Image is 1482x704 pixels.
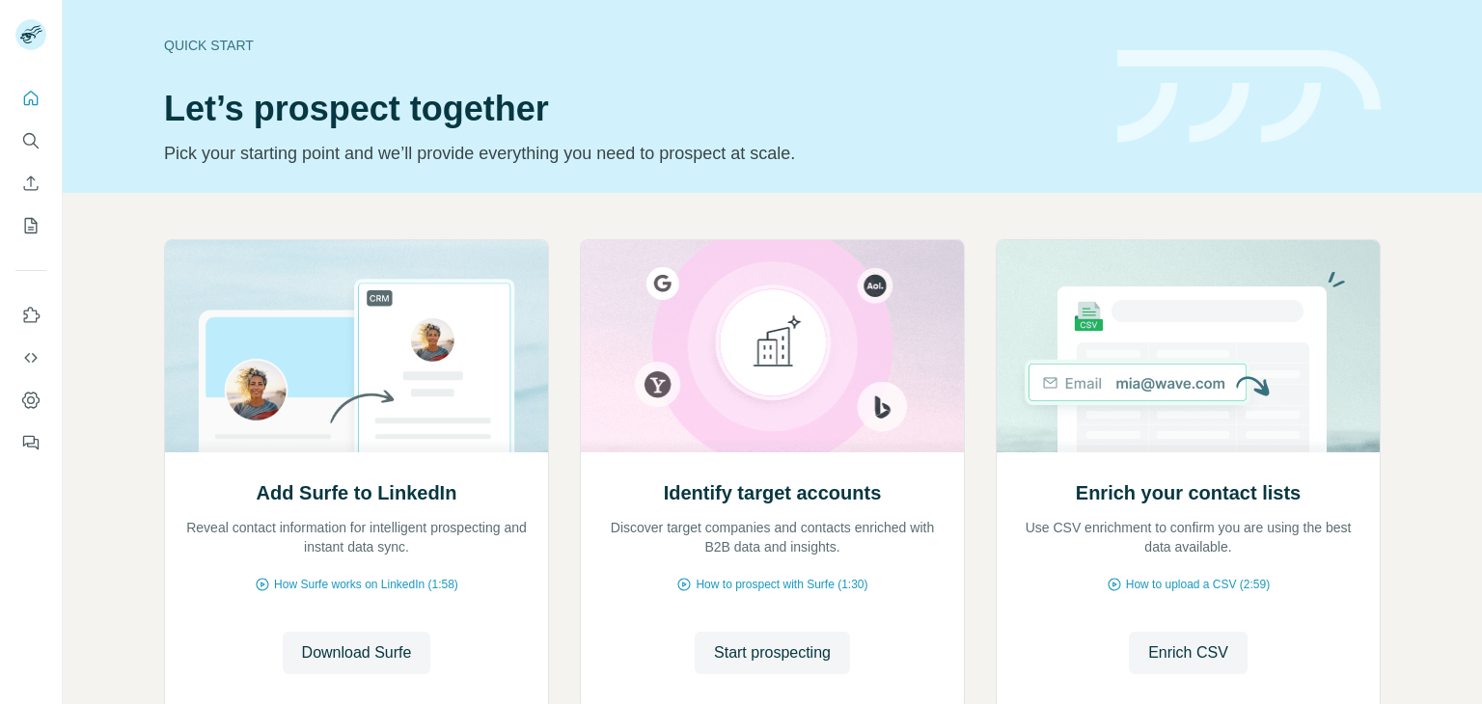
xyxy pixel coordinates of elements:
[274,576,458,593] span: How Surfe works on LinkedIn (1:58)
[164,140,1094,167] p: Pick your starting point and we’ll provide everything you need to prospect at scale.
[283,632,431,674] button: Download Surfe
[15,123,46,158] button: Search
[164,36,1094,55] div: Quick start
[15,298,46,333] button: Use Surfe on LinkedIn
[580,240,965,452] img: Identify target accounts
[164,240,549,452] img: Add Surfe to LinkedIn
[302,641,412,664] span: Download Surfe
[15,425,46,460] button: Feedback
[1117,50,1381,144] img: banner
[15,208,46,243] button: My lists
[1016,518,1360,556] p: Use CSV enrichment to confirm you are using the best data available.
[184,518,529,556] p: Reveal contact information for intelligent prospecting and instant data sync.
[996,240,1381,452] img: Enrich your contact lists
[164,90,1094,128] h1: Let’s prospect together
[600,518,945,556] p: Discover target companies and contacts enriched with B2B data and insights.
[1148,641,1228,664] span: Enrich CSV
[1129,632,1248,674] button: Enrich CSV
[15,383,46,418] button: Dashboard
[664,479,882,506] h2: Identify target accounts
[696,576,867,593] span: How to prospect with Surfe (1:30)
[15,166,46,201] button: Enrich CSV
[1126,576,1270,593] span: How to upload a CSV (2:59)
[1076,479,1301,506] h2: Enrich your contact lists
[15,81,46,116] button: Quick start
[714,641,831,664] span: Start prospecting
[15,340,46,375] button: Use Surfe API
[695,632,850,674] button: Start prospecting
[257,479,457,506] h2: Add Surfe to LinkedIn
